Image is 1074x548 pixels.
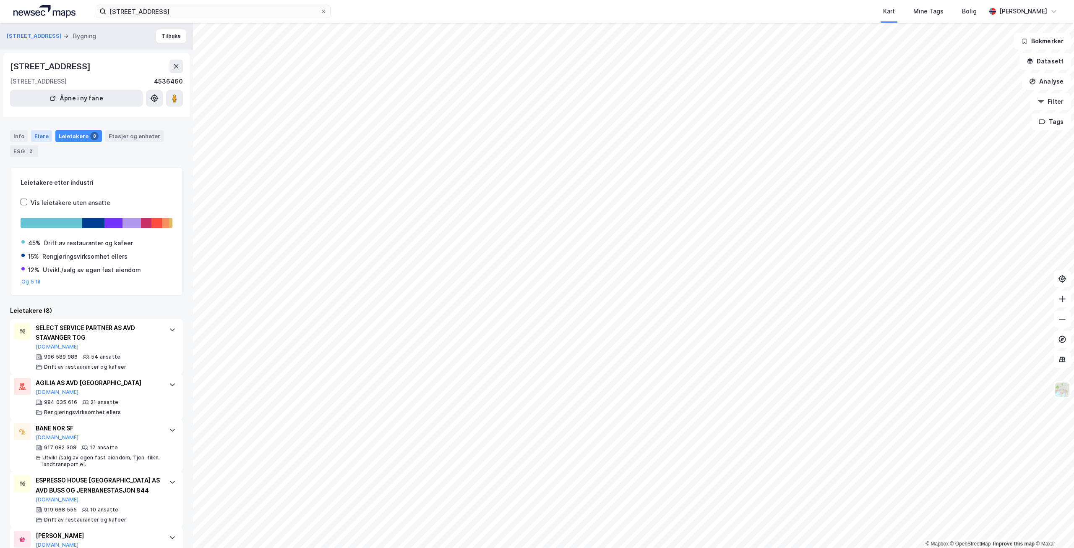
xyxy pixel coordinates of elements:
iframe: Chat Widget [1032,508,1074,548]
a: Mapbox [925,541,949,547]
a: OpenStreetMap [950,541,991,547]
div: 10 ansatte [90,506,118,513]
div: Kontrollprogram for chat [1032,508,1074,548]
div: 996 589 986 [44,354,78,360]
button: Datasett [1019,53,1071,70]
button: [DOMAIN_NAME] [36,496,79,503]
img: Z [1054,382,1070,398]
div: 21 ansatte [91,399,118,406]
div: Rengjøringsvirksomhet ellers [42,252,128,262]
button: [DOMAIN_NAME] [36,434,79,441]
div: [PERSON_NAME] [36,531,161,541]
div: Leietakere etter industri [21,178,172,188]
div: Vis leietakere uten ansatte [31,198,110,208]
div: Bolig [962,6,977,16]
button: Tilbake [156,29,186,43]
div: ESG [10,145,38,157]
div: 8 [90,132,99,140]
div: Utvikl./salg av egen fast eiendom [43,265,141,275]
button: [STREET_ADDRESS] [7,32,63,40]
div: Info [10,130,28,142]
button: Tags [1032,113,1071,130]
div: AGILIA AS AVD [GEOGRAPHIC_DATA] [36,378,161,388]
div: Rengjøringsvirksomhet ellers [44,409,121,416]
button: [DOMAIN_NAME] [36,343,79,350]
div: 919 668 555 [44,506,77,513]
div: [PERSON_NAME] [999,6,1047,16]
div: Mine Tags [913,6,944,16]
div: 917 082 308 [44,444,76,451]
div: 2 [26,147,35,155]
input: Søk på adresse, matrikkel, gårdeiere, leietakere eller personer [106,5,320,18]
div: Eiere [31,130,52,142]
button: Filter [1030,93,1071,110]
div: 4536460 [154,76,183,87]
div: Bygning [73,31,96,41]
div: 15% [28,252,39,262]
button: [DOMAIN_NAME] [36,389,79,396]
a: Improve this map [993,541,1035,547]
div: 984 035 616 [44,399,77,406]
button: Åpne i ny fane [10,90,143,107]
div: Drift av restauranter og kafeer [44,364,126,370]
button: Og 5 til [21,278,41,285]
div: 54 ansatte [91,354,120,360]
div: 17 ansatte [90,444,118,451]
div: [STREET_ADDRESS] [10,60,92,73]
div: Drift av restauranter og kafeer [44,238,133,248]
div: Utvikl./salg av egen fast eiendom, Tjen. tilkn. landtransport el. [42,454,161,468]
button: Bokmerker [1014,33,1071,50]
div: ESPRESSO HOUSE [GEOGRAPHIC_DATA] AS AVD BUSS OG JERNBANESTASJON 844 [36,475,161,496]
div: 12% [28,265,39,275]
img: logo.a4113a55bc3d86da70a041830d287a7e.svg [13,5,76,18]
div: Kart [883,6,895,16]
div: Leietakere [55,130,102,142]
div: SELECT SERVICE PARTNER AS AVD STAVANGER TOG [36,323,161,343]
div: Leietakere (8) [10,306,183,316]
div: [STREET_ADDRESS] [10,76,67,87]
div: Drift av restauranter og kafeer [44,517,126,523]
div: 45% [28,238,41,248]
div: Etasjer og enheter [109,132,160,140]
button: Analyse [1022,73,1071,90]
div: BANE NOR SF [36,423,161,433]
